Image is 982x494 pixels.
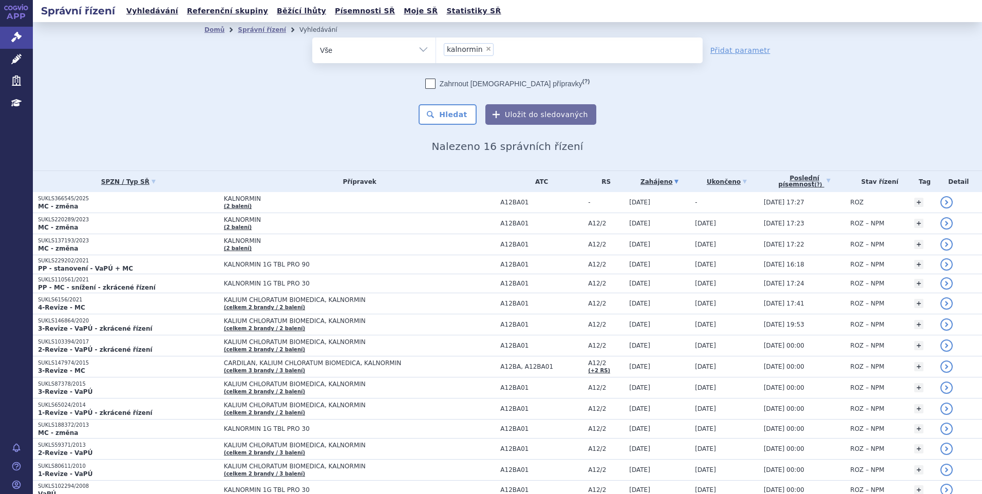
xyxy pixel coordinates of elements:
span: KALNORMIN [224,237,481,244]
th: Tag [909,171,935,192]
strong: 3-Revize - VaPÚ [38,388,92,395]
span: [DATE] [695,241,716,248]
a: detail [940,403,953,415]
span: [DATE] 00:00 [764,405,804,412]
span: ROZ – NPM [851,363,884,370]
span: × [485,46,492,52]
strong: MC - změna [38,429,78,436]
a: (+2 RS) [588,368,610,373]
strong: 2-Revize - VaPÚ [38,449,92,457]
span: A12BA01 [500,445,583,452]
strong: MC - změna [38,245,78,252]
span: [DATE] [629,280,650,287]
span: ROZ – NPM [851,321,884,328]
input: kalnormin [497,43,502,55]
span: KALIUM CHLORATUM BIOMEDICA, KALNORMIN [224,317,481,325]
strong: PP - MC - snížení - zkrácené řízení [38,284,156,291]
span: ROZ – NPM [851,445,884,452]
span: A12/2 [588,486,624,493]
span: A12/2 [588,280,624,287]
span: A12/2 [588,342,624,349]
th: Detail [935,171,982,192]
a: (celkem 2 brandy / 2 balení) [224,326,305,331]
span: KALIUM CHLORATUM BIOMEDICA, KALNORMIN [224,442,481,449]
a: Moje SŘ [401,4,441,18]
a: detail [940,196,953,208]
th: Přípravek [219,171,495,192]
a: + [914,362,923,371]
span: A12/2 [588,300,624,307]
span: [DATE] [629,445,650,452]
strong: 2-Revize - VaPÚ - zkrácené řízení [38,346,153,353]
span: [DATE] [695,342,716,349]
strong: MC - změna [38,203,78,210]
span: A12BA01 [500,280,583,287]
span: [DATE] [695,280,716,287]
strong: MC - změna [38,224,78,231]
p: SUKLS188372/2013 [38,422,219,429]
p: SUKLS137193/2023 [38,237,219,244]
strong: 1-Revize - VaPÚ [38,470,92,478]
li: Vyhledávání [299,22,351,37]
a: (celkem 2 brandy / 2 balení) [224,410,305,415]
span: [DATE] 17:27 [764,199,804,206]
a: (celkem 2 brandy / 2 balení) [224,347,305,352]
span: A12BA, A12BA01 [500,363,583,370]
strong: 4-Revize - MC [38,304,85,311]
span: KALNORMIN 1G TBL PRO 30 [224,425,481,432]
a: detail [940,217,953,230]
button: Hledat [419,104,477,125]
p: SUKLS103394/2017 [38,338,219,346]
span: [DATE] 00:00 [764,384,804,391]
a: detail [940,297,953,310]
span: - [695,199,697,206]
p: SUKLS6156/2021 [38,296,219,303]
p: SUKLS87378/2015 [38,381,219,388]
a: detail [940,423,953,435]
p: SUKLS65024/2014 [38,402,219,409]
a: Domů [204,26,224,33]
span: [DATE] 00:00 [764,445,804,452]
span: KALIUM CHLORATUM BIOMEDICA, KALNORMIN [224,381,481,388]
p: SUKLS146864/2020 [38,317,219,325]
a: Referenční skupiny [184,4,271,18]
a: (celkem 2 brandy / 2 balení) [224,305,305,310]
span: A12BA01 [500,321,583,328]
a: + [914,279,923,288]
span: A12/2 [588,261,624,268]
span: KALNORMIN [224,216,481,223]
span: [DATE] 19:53 [764,321,804,328]
span: [DATE] 00:00 [764,486,804,493]
span: [DATE] 17:22 [764,241,804,248]
span: [DATE] [695,425,716,432]
span: Nalezeno 16 správních řízení [431,140,583,153]
a: + [914,320,923,329]
a: Statistiky SŘ [443,4,504,18]
span: [DATE] [629,261,650,268]
a: + [914,219,923,228]
a: + [914,465,923,474]
span: ROZ – NPM [851,384,884,391]
a: Ukončeno [695,175,759,189]
a: (celkem 3 brandy / 3 balení) [224,368,305,373]
h2: Správní řízení [33,4,123,18]
a: detail [940,318,953,331]
span: [DATE] [629,405,650,412]
span: [DATE] [629,466,650,473]
span: A12BA01 [500,425,583,432]
span: [DATE] [629,342,650,349]
a: Běžící lhůty [274,4,329,18]
span: [DATE] [629,199,650,206]
span: [DATE] 17:23 [764,220,804,227]
span: [DATE] [695,220,716,227]
label: Zahrnout [DEMOGRAPHIC_DATA] přípravky [425,79,590,89]
span: A12BA01 [500,220,583,227]
span: A12/2 [588,445,624,452]
span: [DATE] [629,241,650,248]
span: [DATE] [695,363,716,370]
a: (2 balení) [224,245,252,251]
abbr: (?) [582,78,590,85]
a: + [914,444,923,453]
a: SPZN / Typ SŘ [38,175,219,189]
span: A12BA01 [500,261,583,268]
